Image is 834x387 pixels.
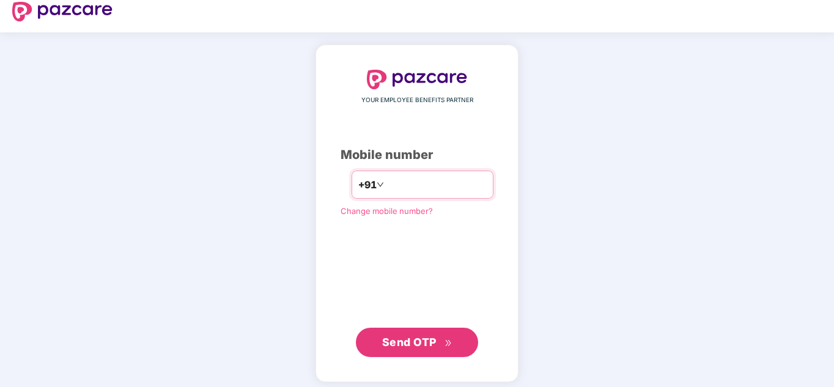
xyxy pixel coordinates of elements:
div: Mobile number [341,146,493,164]
img: logo [12,2,113,21]
span: +91 [358,177,377,193]
span: double-right [445,339,452,347]
span: Send OTP [382,336,437,348]
button: Send OTPdouble-right [356,328,478,357]
span: down [377,181,384,188]
span: YOUR EMPLOYEE BENEFITS PARTNER [361,95,473,105]
a: Change mobile number? [341,206,433,216]
img: logo [367,70,467,89]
